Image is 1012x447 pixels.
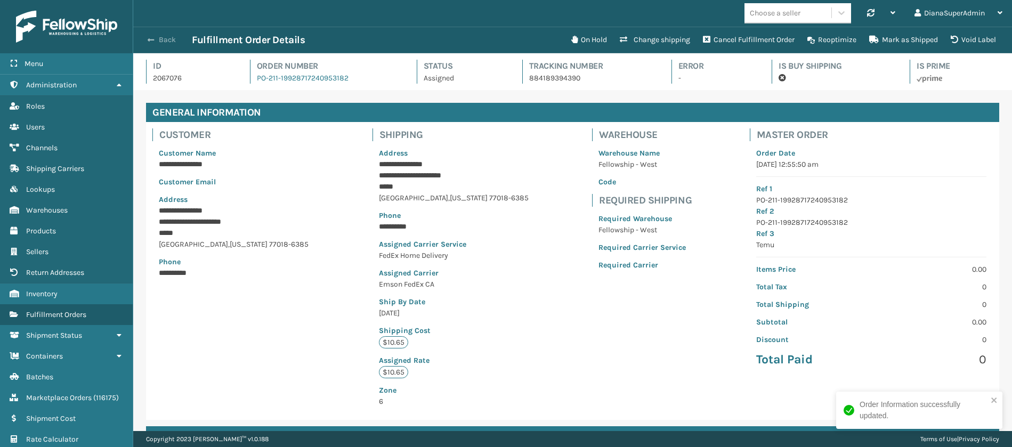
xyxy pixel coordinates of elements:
[450,193,488,202] span: [US_STATE]
[379,128,535,141] h4: Shipping
[159,148,309,159] p: Customer Name
[16,11,117,43] img: logo
[379,307,529,319] p: [DATE]
[26,352,63,361] span: Containers
[598,242,686,253] p: Required Carrier Service
[26,435,78,444] span: Rate Calculator
[379,149,408,158] span: Address
[703,36,710,43] i: Cancel Fulfillment Order
[779,60,890,72] h4: Is Buy Shipping
[571,36,578,43] i: On Hold
[25,59,43,68] span: Menu
[620,36,627,43] i: Change shipping
[878,334,986,345] p: 0
[756,239,986,250] p: Temu
[756,159,986,170] p: [DATE] 12:55:50 am
[159,128,315,141] h4: Customer
[379,385,529,396] p: Zone
[269,240,309,249] span: 77018-6385
[598,148,686,159] p: Warehouse Name
[26,414,76,423] span: Shipment Cost
[756,206,986,217] p: Ref 2
[26,123,45,132] span: Users
[917,60,999,72] h4: Is Prime
[379,267,529,279] p: Assigned Carrier
[951,36,958,43] i: VOIDLABEL
[529,72,652,84] p: 884189394390
[379,210,529,221] p: Phone
[599,128,692,141] h4: Warehouse
[26,310,86,319] span: Fulfillment Orders
[146,431,269,447] p: Copyright 2023 [PERSON_NAME]™ v 1.0.188
[379,296,529,307] p: Ship By Date
[26,268,84,277] span: Return Addresses
[379,366,408,378] p: $10.65
[143,35,192,45] button: Back
[26,102,45,111] span: Roles
[869,36,879,43] i: Mark as Shipped
[599,194,692,207] h4: Required Shipping
[489,193,529,202] span: 77018-6385
[153,60,231,72] h4: Id
[159,256,309,267] p: Phone
[756,217,986,228] p: PO-211-19928717240953182
[757,128,993,141] h4: Master Order
[565,29,613,51] button: On Hold
[379,336,408,348] p: $10.65
[697,29,801,51] button: Cancel Fulfillment Order
[153,72,231,84] p: 2067076
[228,240,230,249] span: ,
[230,240,268,249] span: [US_STATE]
[379,239,529,250] p: Assigned Carrier Service
[944,29,1002,51] button: Void Label
[863,29,944,51] button: Mark as Shipped
[801,29,863,51] button: Reoptimize
[159,176,309,188] p: Customer Email
[26,206,68,215] span: Warehouses
[756,281,865,292] p: Total Tax
[756,148,986,159] p: Order Date
[379,325,529,336] p: Shipping Cost
[529,60,652,72] h4: Tracking Number
[598,224,686,235] p: Fellowship - West
[26,289,58,298] span: Inventory
[756,183,986,194] p: Ref 1
[26,226,56,235] span: Products
[424,72,503,84] p: Assigned
[807,37,815,44] i: Reoptimize
[678,72,753,84] p: -
[26,80,77,90] span: Administration
[598,159,686,170] p: Fellowship - West
[878,281,986,292] p: 0
[756,334,865,345] p: Discount
[192,34,305,46] h3: Fulfillment Order Details
[598,213,686,224] p: Required Warehouse
[860,399,987,421] div: Order Information successfully updated.
[257,60,398,72] h4: Order Number
[878,264,986,275] p: 0.00
[379,250,529,261] p: FedEx Home Delivery
[26,393,92,402] span: Marketplace Orders
[598,259,686,271] p: Required Carrier
[448,193,450,202] span: ,
[146,426,999,445] h4: Labels
[756,264,865,275] p: Items Price
[26,185,55,194] span: Lookups
[756,352,865,368] p: Total Paid
[379,385,529,406] span: 6
[146,103,999,122] h4: General Information
[756,299,865,310] p: Total Shipping
[379,193,448,202] span: [GEOGRAPHIC_DATA]
[878,352,986,368] p: 0
[93,393,119,402] span: ( 116175 )
[991,396,998,406] button: close
[756,194,986,206] p: PO-211-19928717240953182
[379,355,529,366] p: Assigned Rate
[424,60,503,72] h4: Status
[678,60,753,72] h4: Error
[257,74,349,83] a: PO-211-19928717240953182
[159,240,228,249] span: [GEOGRAPHIC_DATA]
[26,331,82,340] span: Shipment Status
[26,164,84,173] span: Shipping Carriers
[159,195,188,204] span: Address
